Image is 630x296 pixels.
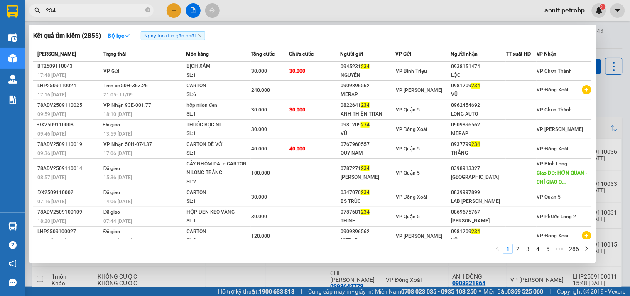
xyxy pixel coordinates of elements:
div: 0787681 [341,208,395,217]
span: VP Đồng Xoài [537,233,569,239]
div: THẮNG [451,149,505,158]
span: 13:59 [DATE] [103,131,132,137]
span: Trạng thái [103,51,126,57]
div: 0767960557 [341,140,395,149]
li: 4 [533,244,543,254]
span: 30.000 [289,107,305,113]
div: [PERSON_NAME] [451,217,505,225]
img: warehouse-icon [8,75,17,84]
span: 234 [471,141,480,147]
a: 4 [533,244,542,254]
div: 0909896562 [341,227,395,236]
div: 0981209 [451,81,505,90]
span: close-circle [145,7,150,15]
span: 18:10 [DATE] [103,111,132,117]
div: 0822641 [341,101,395,110]
span: VP Đồng Xoài [537,146,569,152]
div: VŨ [451,236,505,245]
span: 120.000 [251,233,270,239]
span: VP Đồng Xoài [396,126,427,132]
a: 286 [566,244,581,254]
button: left [493,244,503,254]
span: VP Quận 5 [396,214,420,220]
div: BỊCH XÁM [187,62,249,71]
div: LONG AUTO [451,110,505,118]
span: plus-circle [582,231,591,240]
div: 78ADV2509110025 [37,101,101,110]
li: Next Page [582,244,592,254]
a: 3 [523,244,532,254]
span: search [34,7,40,13]
span: 234 [471,83,480,89]
span: message [9,279,17,286]
li: 5 [543,244,553,254]
div: CARTON DỄ VỠ [187,140,249,149]
span: left [495,246,500,251]
div: 78ADV2509110014 [37,164,101,173]
span: Đã giao [103,209,120,215]
div: THỊNH [341,217,395,225]
span: Đã giao [103,190,120,195]
span: [PERSON_NAME] [37,51,76,57]
button: Bộ lọcdown [101,29,137,42]
div: ĐX2509110008 [37,121,101,129]
span: Đã giao [103,165,120,171]
div: VŨ [451,90,505,99]
span: 234 [361,165,370,171]
span: ••• [553,244,566,254]
span: 40.000 [251,146,267,152]
span: plus-circle [582,85,591,94]
div: 78ADV2509100109 [37,208,101,217]
span: 240.000 [251,87,270,93]
div: MERAP [341,90,395,99]
span: close [198,34,202,38]
span: VP Quận 5 [396,170,420,176]
span: Chưa cước [289,51,314,57]
li: Next 5 Pages [553,244,566,254]
div: QUÝ NAM [341,149,395,158]
span: 17:48 [DATE] [37,72,66,78]
div: SL: 1 [187,129,249,138]
span: VP Chơn Thành [537,68,572,74]
span: Trên xe 50H-363.26 [103,83,148,89]
a: 2 [513,244,522,254]
div: 0869675767 [451,208,505,217]
span: 09:46 [DATE] [37,131,66,137]
div: NGUYÊN [341,71,395,80]
span: 30.000 [289,68,305,74]
a: 1 [503,244,512,254]
div: 0962454692 [451,101,505,110]
div: SL: 1 [187,217,249,226]
div: 0398913327 [451,164,505,173]
span: 30.000 [251,214,267,220]
img: solution-icon [8,96,17,104]
div: 0945231 [341,62,395,71]
div: 0839997899 [451,188,505,197]
div: CÂY NHÔM DÀI + CARTON NILONG TRẮNG [187,160,249,178]
span: 17:06 [DATE] [103,150,132,156]
li: Previous Page [493,244,503,254]
span: 234 [471,229,480,234]
div: SL: 6 [187,90,249,99]
span: Tổng cước [251,51,275,57]
span: VP Nhận 93E-001.77 [103,102,151,108]
div: BT2509110043 [37,62,101,71]
span: Ngày tạo đơn gần nhất [141,31,205,40]
div: LAB [PERSON_NAME] [451,197,505,206]
span: VP Nhận [537,51,557,57]
div: CARTON [187,227,249,237]
div: 0981209 [451,227,505,236]
span: 234 [361,64,370,69]
span: right [584,246,589,251]
div: BS TRÚC [341,197,395,206]
span: 18:04 [DATE] [37,238,66,244]
div: MERAP [451,129,505,138]
span: question-circle [9,241,17,249]
input: Tìm tên, số ĐT hoặc mã đơn [46,6,144,15]
span: VP Chơn Thành [537,107,572,113]
span: 14:06 [DATE] [103,199,132,205]
div: LỘC [451,71,505,80]
span: 30.000 [251,107,267,113]
div: SL: 1 [187,110,249,119]
span: Đã giao [103,122,120,128]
